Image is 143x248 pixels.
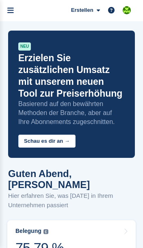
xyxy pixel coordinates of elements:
img: icon-info-grey-7440780725fd019a000dd9b08b2336e03edf1995a4989e88bcd33f0948082b44.svg [43,229,48,234]
div: Belegung [15,228,41,235]
p: Hier erfahren Sie, was [DATE] in Ihrem Unternehmen passiert [8,191,135,210]
div: NEU [18,42,31,51]
p: Erzielen Sie zusätzlichen Umsatz mit unserem neuen Tool zur Preiserhöhung [18,52,125,100]
p: Basierend auf den bewährten Methoden der Branche, aber auf Ihre Abonnements zugeschnitten. [18,100,125,126]
img: Stefano [123,6,131,14]
span: Erstellen [71,6,93,14]
button: Schau es dir an → [18,135,76,148]
h1: Guten Abend, [PERSON_NAME] [8,168,135,190]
